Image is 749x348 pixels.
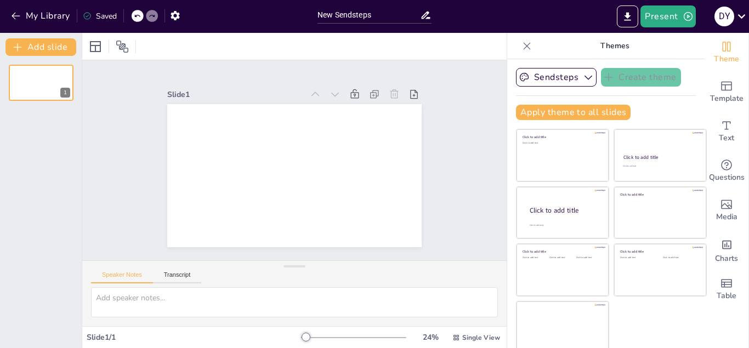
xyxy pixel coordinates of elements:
[516,105,631,120] button: Apply theme to all slides
[715,253,738,265] span: Charts
[620,192,699,196] div: Click to add title
[716,211,737,223] span: Media
[623,154,696,161] div: Click to add title
[536,33,694,59] p: Themes
[719,132,734,144] span: Text
[620,249,699,254] div: Click to add title
[87,332,301,343] div: Slide 1 / 1
[709,172,745,184] span: Questions
[523,249,601,254] div: Click to add title
[714,7,734,26] div: d y
[663,256,697,259] div: Click to add text
[417,332,444,343] div: 24 %
[705,270,748,309] div: Add a table
[83,11,117,21] div: Saved
[523,142,601,145] div: Click to add text
[549,256,574,259] div: Click to add text
[516,68,597,87] button: Sendsteps
[576,256,601,259] div: Click to add text
[705,191,748,230] div: Add images, graphics, shapes or video
[640,5,695,27] button: Present
[60,88,70,98] div: 1
[87,38,104,55] div: Layout
[714,53,739,65] span: Theme
[327,21,366,157] div: Slide 1
[617,5,638,27] button: Export to PowerPoint
[153,271,202,283] button: Transcript
[705,151,748,191] div: Get real-time input from your audience
[620,256,655,259] div: Click to add text
[5,38,76,56] button: Add slide
[9,65,73,101] div: 1
[91,271,153,283] button: Speaker Notes
[714,5,734,27] button: d y
[530,206,600,215] div: Click to add title
[462,333,500,342] span: Single View
[530,224,599,227] div: Click to add body
[601,68,681,87] button: Create theme
[705,72,748,112] div: Add ready made slides
[717,290,736,302] span: Table
[710,93,744,105] span: Template
[116,40,129,53] span: Position
[623,165,696,168] div: Click to add text
[705,230,748,270] div: Add charts and graphs
[8,7,75,25] button: My Library
[705,33,748,72] div: Change the overall theme
[523,256,547,259] div: Click to add text
[705,112,748,151] div: Add text boxes
[523,135,601,139] div: Click to add title
[317,7,420,23] input: Insert title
